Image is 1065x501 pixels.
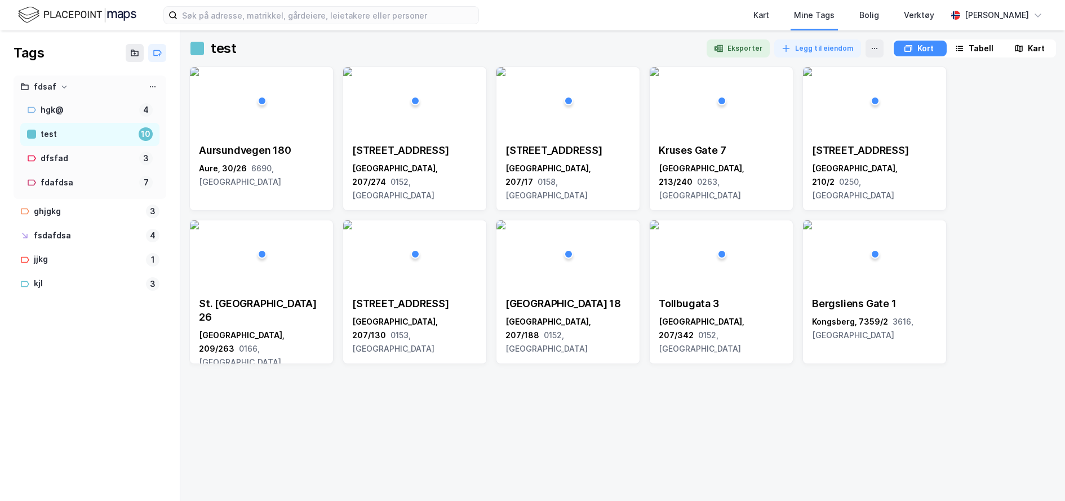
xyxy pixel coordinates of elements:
div: test [211,39,236,57]
img: logo.f888ab2527a4732fd821a326f86c7f29.svg [18,5,136,25]
div: hgk@ [41,103,135,117]
div: St. [GEOGRAPHIC_DATA] 26 [199,297,324,324]
div: [GEOGRAPHIC_DATA], 213/240 [659,162,784,202]
span: 0153, [GEOGRAPHIC_DATA] [352,330,434,353]
div: Bergsliens Gate 1 [812,297,937,311]
div: ghjgkg [34,205,141,219]
a: fsdafdsa4 [14,224,166,247]
span: 0152, [GEOGRAPHIC_DATA] [352,177,434,200]
div: [STREET_ADDRESS] [352,144,477,157]
div: fdafdsa [41,176,135,190]
div: [STREET_ADDRESS] [812,144,937,157]
div: 10 [139,127,153,141]
div: 3 [146,205,159,218]
span: 0263, [GEOGRAPHIC_DATA] [659,177,741,200]
div: 3 [146,277,159,291]
div: Tollbugata 3 [659,297,784,311]
div: 7 [139,176,153,189]
img: 256x120 [343,67,352,76]
span: 0166, [GEOGRAPHIC_DATA] [199,344,281,367]
img: 256x120 [650,67,659,76]
div: [GEOGRAPHIC_DATA], 207/130 [352,315,477,356]
div: [GEOGRAPHIC_DATA] 18 [505,297,631,311]
div: fdsaf [34,80,56,94]
div: test [41,127,134,141]
a: test10 [20,123,159,146]
a: dfsfad3 [20,147,159,170]
div: Aursundvegen 180 [199,144,324,157]
input: Søk på adresse, matrikkel, gårdeiere, leietakere eller personer [177,7,478,24]
div: kjl [34,277,141,291]
iframe: Chat Widget [1009,447,1065,501]
div: Aure, 30/26 [199,162,324,189]
button: Eksporter [707,39,770,57]
div: jjkg [34,252,141,267]
img: 256x120 [803,67,812,76]
div: [GEOGRAPHIC_DATA], 207/17 [505,162,631,202]
img: 256x120 [803,220,812,229]
img: 256x120 [190,67,199,76]
div: Bolig [859,8,879,22]
div: Kontrollprogram for chat [1009,447,1065,501]
a: ghjgkg3 [14,200,166,223]
div: [GEOGRAPHIC_DATA], 207/188 [505,315,631,356]
a: jjkg1 [14,248,166,271]
img: 256x120 [650,220,659,229]
div: Kart [753,8,769,22]
span: 6690, [GEOGRAPHIC_DATA] [199,163,281,187]
div: [GEOGRAPHIC_DATA], 207/342 [659,315,784,356]
div: [STREET_ADDRESS] [505,144,631,157]
img: 256x120 [496,220,505,229]
button: Legg til eiendom [774,39,861,57]
div: dfsfad [41,152,135,166]
span: 0152, [GEOGRAPHIC_DATA] [659,330,741,353]
span: 0250, [GEOGRAPHIC_DATA] [812,177,894,200]
a: fdafdsa7 [20,171,159,194]
div: Tags [14,44,44,62]
img: 256x120 [496,67,505,76]
div: 3 [139,152,153,165]
span: 0158, [GEOGRAPHIC_DATA] [505,177,588,200]
div: Kongsberg, 7359/2 [812,315,937,342]
div: [STREET_ADDRESS] [352,297,477,311]
a: hgk@4 [20,99,159,122]
div: [GEOGRAPHIC_DATA], 210/2 [812,162,937,202]
div: Kruses Gate 7 [659,144,784,157]
a: kjl3 [14,272,166,295]
span: 3616, [GEOGRAPHIC_DATA] [812,317,913,340]
div: fsdafdsa [34,229,141,243]
div: Kart [1028,42,1045,55]
div: Verktøy [904,8,934,22]
div: [GEOGRAPHIC_DATA], 209/263 [199,329,324,369]
div: 1 [146,253,159,267]
div: 4 [146,229,159,242]
div: [PERSON_NAME] [965,8,1029,22]
img: 256x120 [343,220,352,229]
div: Mine Tags [794,8,835,22]
span: 0152, [GEOGRAPHIC_DATA] [505,330,588,353]
img: 256x120 [190,220,199,229]
div: Kort [917,42,934,55]
div: 4 [139,103,153,117]
div: [GEOGRAPHIC_DATA], 207/274 [352,162,477,202]
div: Tabell [969,42,993,55]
